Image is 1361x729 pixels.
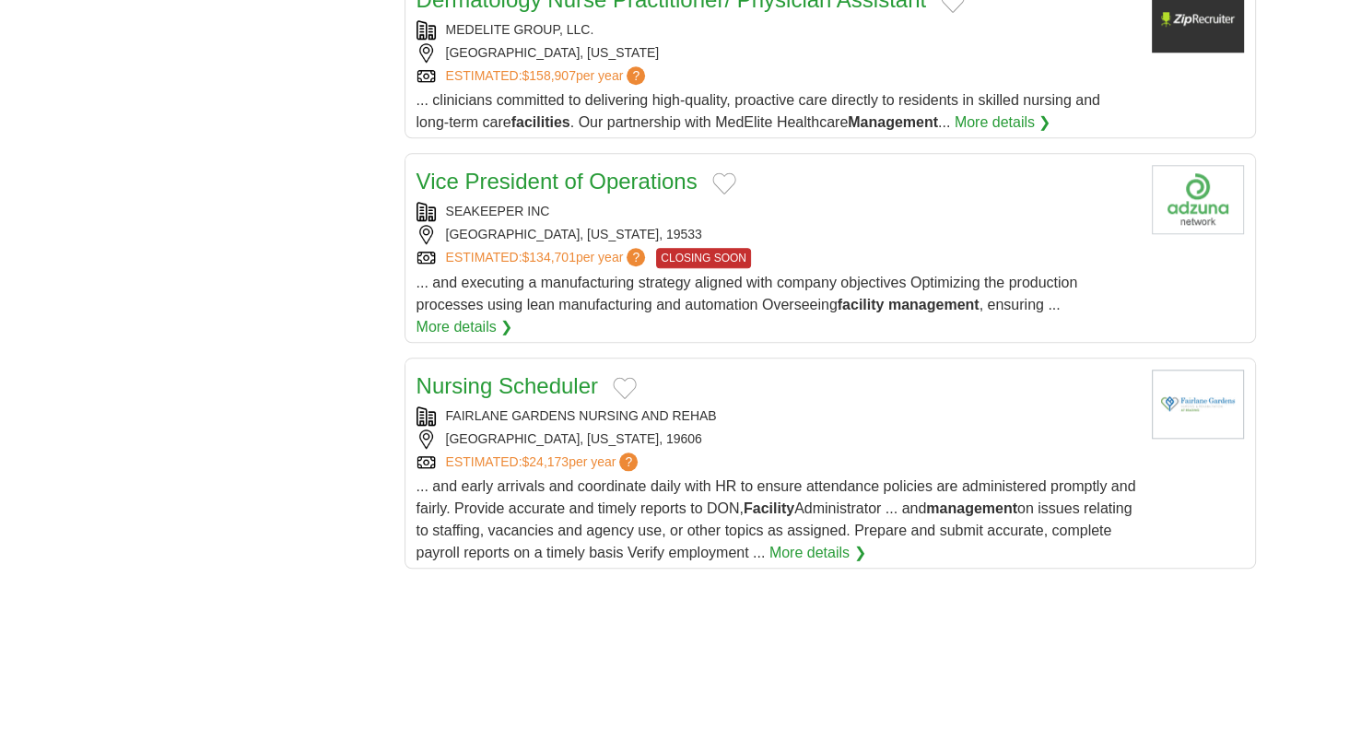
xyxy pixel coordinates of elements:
a: ESTIMATED:$134,701per year? [446,248,650,268]
span: ... and executing a manufacturing strategy aligned with company objectives Optimizing the product... [417,275,1078,312]
a: More details ❯ [955,112,1051,134]
strong: management [926,500,1017,516]
img: Company logo [1152,165,1244,234]
div: SEAKEEPER INC [417,202,1137,221]
a: Vice President of Operations [417,169,698,194]
span: $134,701 [522,250,575,265]
span: ? [627,248,645,266]
a: ESTIMATED:$24,173per year? [446,453,642,472]
span: ... clinicians committed to delivering high-quality, proactive care directly to residents in skil... [417,92,1100,130]
a: Nursing Scheduler [417,373,598,398]
div: MEDELITE GROUP, LLC. [417,20,1137,40]
div: [GEOGRAPHIC_DATA], [US_STATE] [417,43,1137,63]
strong: facility [838,297,885,312]
button: Add to favorite jobs [712,172,736,194]
a: ESTIMATED:$158,907per year? [446,66,650,86]
div: [GEOGRAPHIC_DATA], [US_STATE], 19606 [417,429,1137,449]
span: ... and early arrivals and coordinate daily with HR to ensure attendance policies are administere... [417,478,1136,560]
span: $158,907 [522,68,575,83]
div: [GEOGRAPHIC_DATA], [US_STATE], 19533 [417,225,1137,244]
a: More details ❯ [417,316,513,338]
a: More details ❯ [769,542,866,564]
a: FAIRLANE GARDENS NURSING AND REHAB [446,408,717,423]
span: ? [627,66,645,85]
strong: management [888,297,980,312]
span: CLOSING SOON [656,248,751,268]
img: Fairlane Gardens Nursing and Rehab logo [1152,370,1244,439]
span: $24,173 [522,454,569,469]
strong: Management [848,114,938,130]
strong: facilities [511,114,570,130]
span: ? [619,453,638,471]
strong: Facility [744,500,794,516]
button: Add to favorite jobs [613,377,637,399]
